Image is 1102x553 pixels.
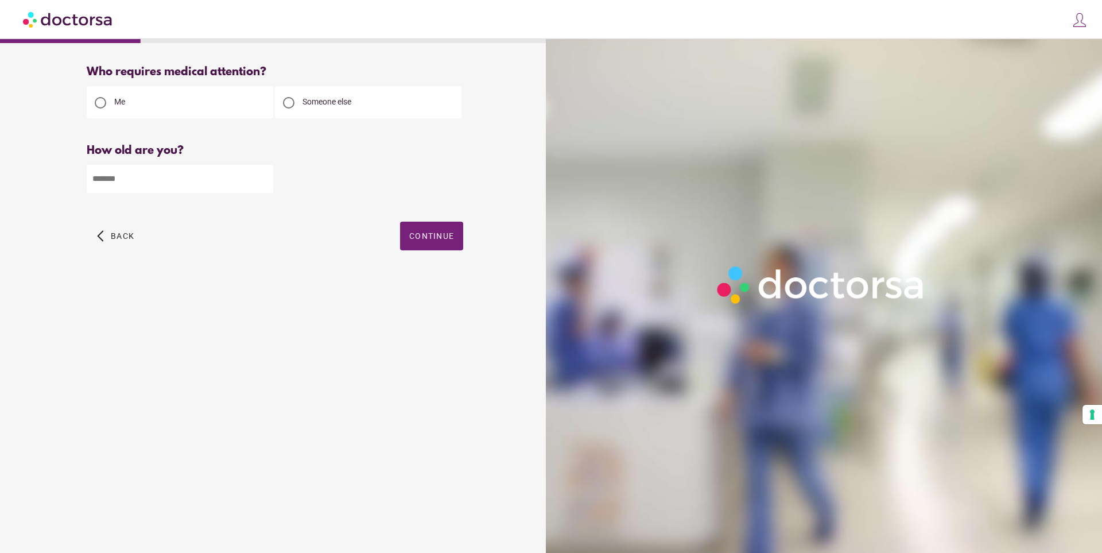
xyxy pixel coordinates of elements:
img: Doctorsa.com [23,6,114,32]
img: icons8-customer-100.png [1072,12,1088,28]
div: Who requires medical attention? [87,65,463,79]
div: How old are you? [87,144,463,157]
span: Back [111,231,134,241]
button: arrow_back_ios Back [92,222,139,250]
span: Someone else [302,97,351,106]
button: Your consent preferences for tracking technologies [1082,405,1102,424]
span: Me [114,97,125,106]
span: Continue [409,231,454,241]
img: Logo-Doctorsa-trans-White-partial-flat.png [711,260,932,310]
button: Continue [400,222,463,250]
